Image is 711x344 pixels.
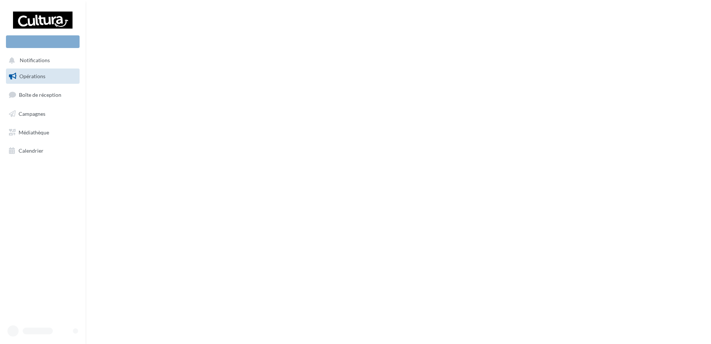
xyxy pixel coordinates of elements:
span: Opérations [19,73,45,79]
a: Médiathèque [4,125,81,140]
a: Opérations [4,69,81,84]
a: Campagnes [4,106,81,122]
a: Boîte de réception [4,87,81,103]
a: Calendrier [4,143,81,159]
span: Médiathèque [19,129,49,135]
span: Calendrier [19,147,44,154]
span: Boîte de réception [19,92,61,98]
span: Campagnes [19,111,45,117]
span: Notifications [20,57,50,64]
div: Nouvelle campagne [6,35,80,48]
